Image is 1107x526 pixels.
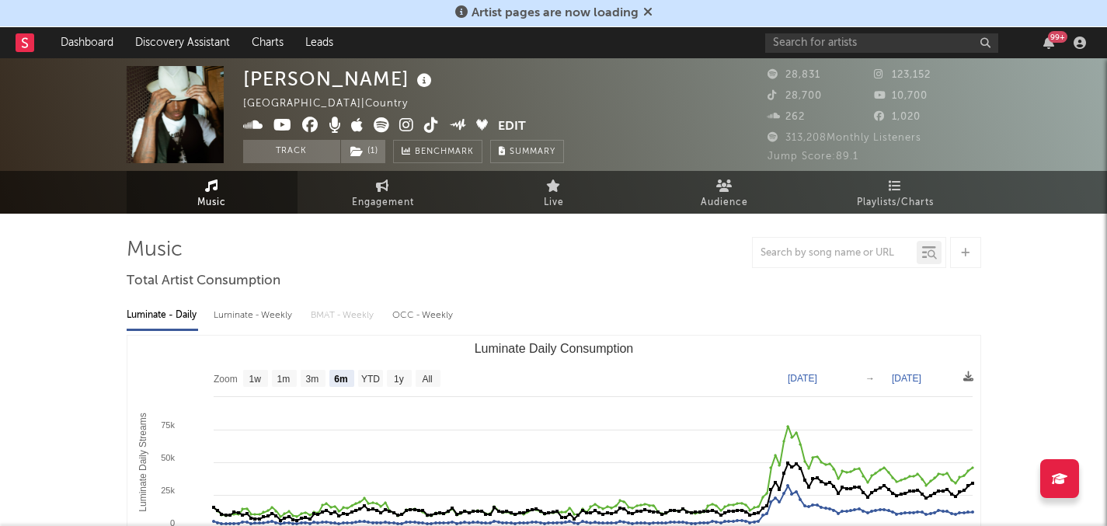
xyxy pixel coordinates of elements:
span: Dismiss [643,7,653,19]
button: Track [243,140,340,163]
div: Luminate - Daily [127,302,198,329]
div: 99 + [1048,31,1067,43]
a: Live [468,171,639,214]
a: Audience [639,171,810,214]
text: 75k [161,420,175,430]
text: 1y [394,374,404,385]
span: Benchmark [415,143,474,162]
span: ( 1 ) [340,140,386,163]
span: Engagement [352,193,414,212]
text: 6m [334,374,347,385]
text: 25k [161,486,175,495]
text: [DATE] [788,373,817,384]
text: 1w [249,374,261,385]
span: Jump Score: 89.1 [768,152,858,162]
a: Leads [294,27,344,58]
text: Zoom [214,374,238,385]
text: → [865,373,875,384]
a: Discovery Assistant [124,27,241,58]
button: Summary [490,140,564,163]
span: 28,700 [768,91,822,101]
text: YTD [360,374,379,385]
span: Music [197,193,226,212]
a: Engagement [298,171,468,214]
text: 3m [305,374,319,385]
a: Dashboard [50,27,124,58]
button: 99+ [1043,37,1054,49]
span: Summary [510,148,555,156]
text: 50k [161,453,175,462]
text: Luminate Daily Consumption [474,342,633,355]
div: [GEOGRAPHIC_DATA] | Country [243,95,426,113]
text: 1m [277,374,290,385]
span: 123,152 [874,70,931,80]
span: Artist pages are now loading [472,7,639,19]
span: 1,020 [874,112,921,122]
span: 313,208 Monthly Listeners [768,133,921,143]
input: Search for artists [765,33,998,53]
button: Edit [498,117,526,137]
div: OCC - Weekly [392,302,454,329]
input: Search by song name or URL [753,247,917,260]
text: [DATE] [892,373,921,384]
span: 10,700 [874,91,928,101]
span: 262 [768,112,805,122]
span: Audience [701,193,748,212]
a: Benchmark [393,140,482,163]
div: [PERSON_NAME] [243,66,436,92]
span: 28,831 [768,70,820,80]
a: Music [127,171,298,214]
text: All [422,374,432,385]
button: (1) [341,140,385,163]
span: Playlists/Charts [857,193,934,212]
span: Total Artist Consumption [127,272,280,291]
a: Playlists/Charts [810,171,981,214]
text: Luminate Daily Streams [137,413,148,511]
div: Luminate - Weekly [214,302,295,329]
span: Live [544,193,564,212]
a: Charts [241,27,294,58]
